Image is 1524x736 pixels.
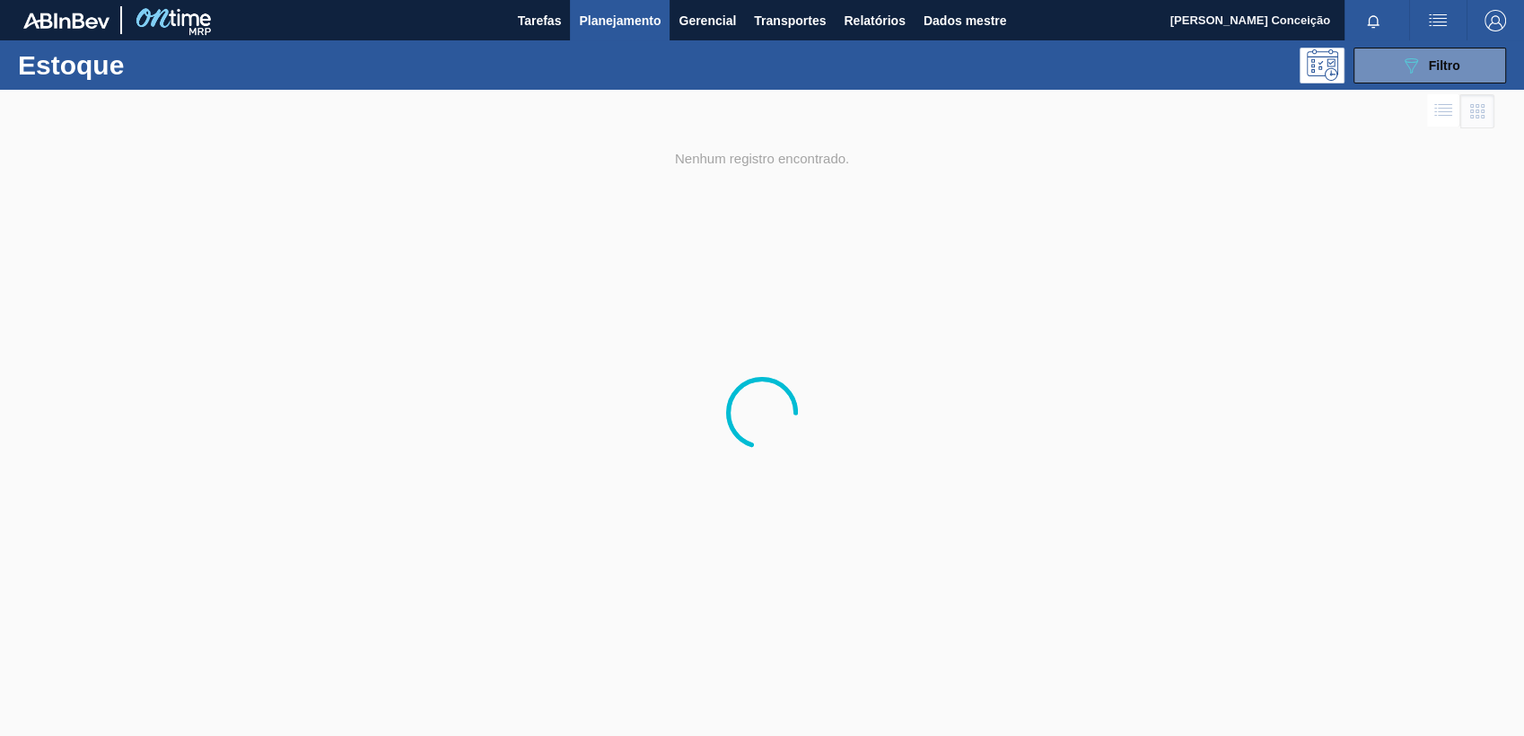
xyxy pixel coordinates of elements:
[679,10,736,31] span: Gerencial
[23,13,109,29] img: TNhmsLtSVTkK8tSr43FrP2fwEKptu5GPRR3wAAAABJRU5ErkJggg==
[1485,10,1506,31] img: Logout
[924,10,1007,31] span: Dados mestre
[18,55,281,75] h1: Estoque
[1344,8,1402,33] button: Notificações
[1300,48,1344,83] div: Pogramando: nenhum usuário selecionado
[1427,10,1449,31] img: userActions
[1429,58,1460,73] span: Filtro
[754,10,826,31] span: Transportes
[579,10,661,31] span: Planejamento
[518,10,562,31] span: Tarefas
[844,10,905,31] span: Relatórios
[1353,48,1506,83] button: Filtro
